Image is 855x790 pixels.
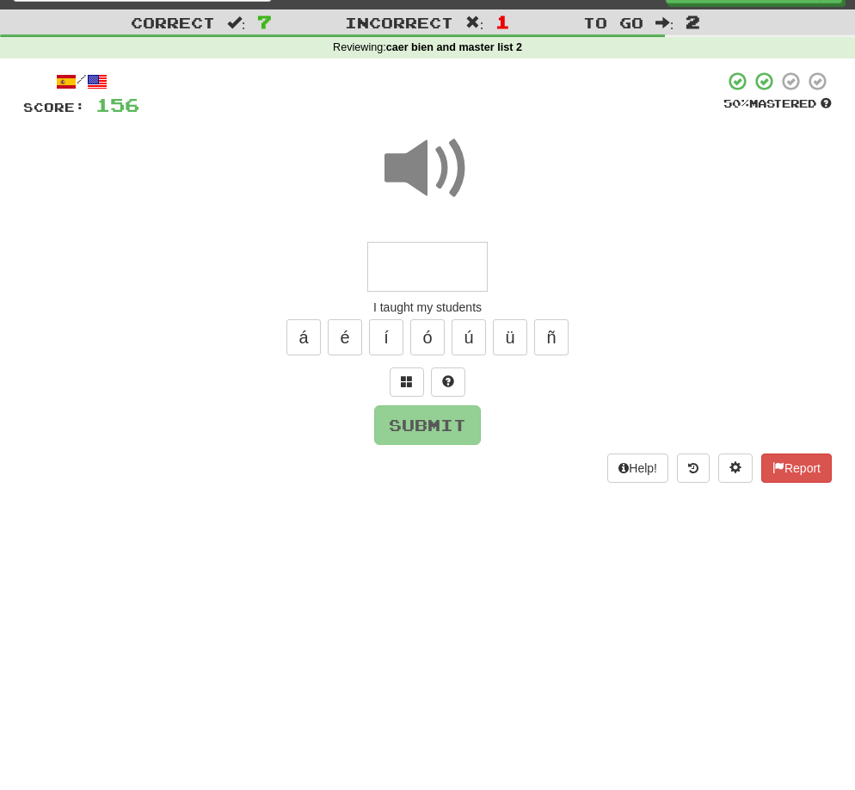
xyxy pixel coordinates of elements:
button: ó [410,319,445,355]
div: Mastered [723,96,832,112]
button: ú [452,319,486,355]
span: Correct [131,14,215,31]
span: 2 [686,11,700,32]
span: Incorrect [345,14,453,31]
button: ñ [534,319,569,355]
button: Switch sentence to multiple choice alt+p [390,367,424,397]
span: 1 [495,11,510,32]
button: Single letter hint - you only get 1 per sentence and score half the points! alt+h [431,367,465,397]
span: To go [583,14,643,31]
button: Help! [607,454,668,483]
button: é [328,319,362,355]
span: : [227,15,246,30]
span: Score: [23,100,85,114]
span: 50 % [723,96,749,110]
span: : [465,15,484,30]
button: í [369,319,403,355]
button: Report [761,454,832,483]
span: 156 [95,94,139,115]
button: Round history (alt+y) [677,454,710,483]
strong: caer bien and master list 2 [386,41,522,53]
span: : [655,15,674,30]
div: I taught my students [23,299,832,316]
div: / [23,71,139,92]
button: á [286,319,321,355]
span: 7 [257,11,272,32]
button: ü [493,319,527,355]
button: Submit [374,405,481,445]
